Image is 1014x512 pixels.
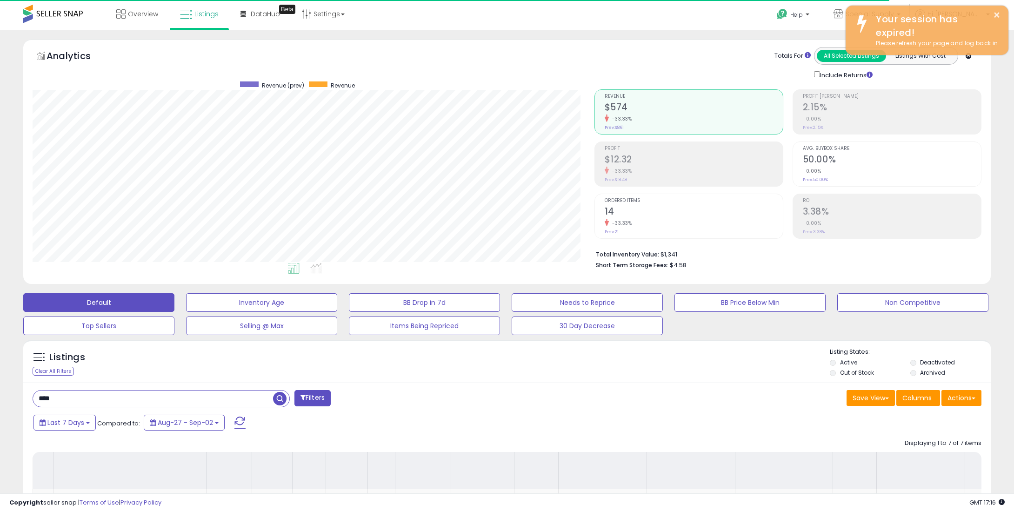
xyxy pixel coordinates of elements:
[186,293,337,312] button: Inventory Age
[605,177,627,182] small: Prev: $18.48
[803,177,828,182] small: Prev: 50.00%
[609,115,632,122] small: -33.33%
[670,261,687,269] span: $4.58
[803,125,823,130] small: Prev: 2.15%
[840,369,874,377] label: Out of Stock
[896,390,940,406] button: Columns
[803,102,981,115] h2: 2.15%
[9,499,161,507] div: seller snap | |
[605,229,619,235] small: Prev: 21
[769,1,819,30] a: Help
[605,154,783,167] h2: $12.32
[774,52,811,61] div: Totals For
[596,261,668,269] b: Short Term Storage Fees:
[47,49,109,65] h5: Analytics
[846,9,894,19] span: Special Supply
[609,168,632,175] small: -33.33%
[331,81,355,89] span: Revenue
[803,146,981,151] span: Avg. Buybox Share
[33,415,96,431] button: Last 7 Days
[251,9,280,19] span: DataHub
[47,418,84,427] span: Last 7 Days
[847,390,895,406] button: Save View
[97,419,140,428] span: Compared to:
[803,198,981,203] span: ROI
[596,250,659,258] b: Total Inventory Value:
[49,351,85,364] h5: Listings
[905,439,981,448] div: Displaying 1 to 7 of 7 items
[920,358,955,366] label: Deactivated
[969,498,1005,507] span: 2025-09-14 17:16 GMT
[23,317,174,335] button: Top Sellers
[803,154,981,167] h2: 50.00%
[120,498,161,507] a: Privacy Policy
[803,115,821,122] small: 0.00%
[194,9,219,19] span: Listings
[349,317,500,335] button: Items Being Repriced
[512,317,663,335] button: 30 Day Decrease
[596,248,975,259] li: $1,341
[605,146,783,151] span: Profit
[886,50,955,62] button: Listings With Cost
[803,229,825,235] small: Prev: 3.38%
[993,9,1001,21] button: ×
[803,168,821,175] small: 0.00%
[605,198,783,203] span: Ordered Items
[920,369,945,377] label: Archived
[830,348,991,357] p: Listing States:
[605,125,624,130] small: Prev: $861
[349,293,500,312] button: BB Drop in 7d
[807,69,884,80] div: Include Returns
[23,293,174,312] button: Default
[869,13,1001,39] div: Your session has expired!
[817,50,886,62] button: All Selected Listings
[941,390,981,406] button: Actions
[803,220,821,227] small: 0.00%
[33,367,74,376] div: Clear All Filters
[902,393,932,403] span: Columns
[279,5,295,14] div: Tooltip anchor
[803,94,981,99] span: Profit [PERSON_NAME]
[790,11,803,19] span: Help
[80,498,119,507] a: Terms of Use
[609,220,632,227] small: -33.33%
[605,206,783,219] h2: 14
[803,206,981,219] h2: 3.38%
[128,9,158,19] span: Overview
[776,8,788,20] i: Get Help
[512,293,663,312] button: Needs to Reprice
[158,418,213,427] span: Aug-27 - Sep-02
[605,94,783,99] span: Revenue
[605,102,783,115] h2: $574
[294,390,331,406] button: Filters
[186,317,337,335] button: Selling @ Max
[869,39,1001,48] div: Please refresh your page and log back in
[144,415,225,431] button: Aug-27 - Sep-02
[674,293,826,312] button: BB Price Below Min
[9,498,43,507] strong: Copyright
[837,293,988,312] button: Non Competitive
[262,81,304,89] span: Revenue (prev)
[840,358,857,366] label: Active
